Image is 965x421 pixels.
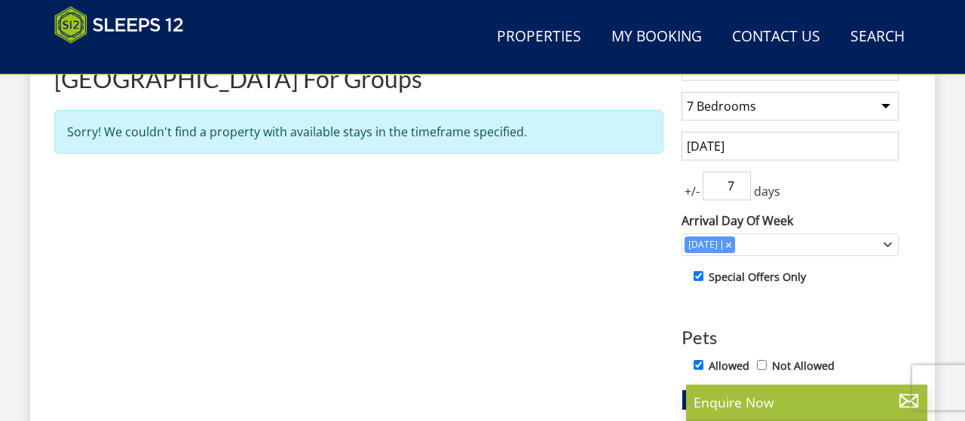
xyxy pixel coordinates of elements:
[694,392,920,412] p: Enquire Now
[682,132,899,160] input: Arrival Date
[54,110,663,154] div: Sorry! We couldn't find a property with available stays in the timeframe specified.
[751,182,783,200] span: days
[682,233,899,256] div: Combobox
[709,358,749,374] label: Allowed
[491,20,587,54] a: Properties
[605,20,708,54] a: My Booking
[709,269,806,285] label: Special Offers Only
[682,389,899,410] button: Update
[844,20,911,54] a: Search
[726,20,826,54] a: Contact Us
[682,212,899,230] label: Arrival Day Of Week
[54,6,184,44] img: Sleeps 12
[685,238,721,252] div: [DATE]
[47,53,205,66] iframe: Customer reviews powered by Trustpilot
[682,182,703,200] span: +/-
[54,39,663,92] h1: Best Large Holiday Homes And Cottages In The [GEOGRAPHIC_DATA] For Groups
[682,328,899,347] h3: Pets
[772,358,835,374] label: Not Allowed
